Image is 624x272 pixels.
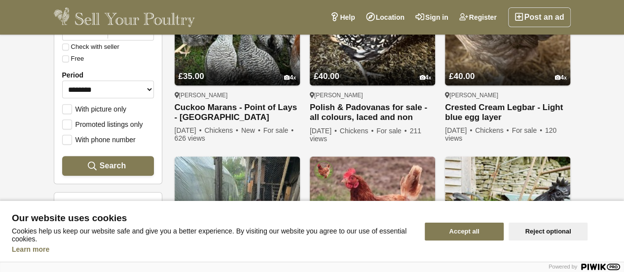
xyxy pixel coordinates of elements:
label: Promoted listings only [62,119,143,128]
span: [DATE] [310,127,338,135]
span: [DATE] [445,126,473,134]
div: [PERSON_NAME] [310,91,435,99]
img: Sell Your Poultry [54,7,195,27]
span: Search [100,161,126,170]
a: £40.00 4 [445,53,570,85]
div: [PERSON_NAME] [445,91,570,99]
span: Powered by [549,264,577,270]
span: Chickens [475,126,510,134]
h3: Select category [62,200,154,210]
a: Learn more [12,245,49,253]
span: For sale [376,127,407,135]
a: Cuckoo Marans - Point of Lays - [GEOGRAPHIC_DATA] [175,103,300,122]
span: Our website uses cookies [12,213,413,223]
span: New [241,126,261,134]
img: Louise Bodnar [314,160,333,180]
a: Sign in [410,7,454,27]
a: £35.00 4 [175,53,300,85]
p: Cookies help us keep our website safe and give you a better experience. By visiting our website y... [12,227,413,243]
a: Location [361,7,410,27]
button: Reject optional [509,223,587,240]
span: 120 views [445,126,556,142]
label: Period [62,71,154,79]
span: Chickens [340,127,375,135]
a: Crested Cream Legbar - Light blue egg layer [445,103,570,122]
label: Free [62,55,84,62]
button: Accept all [425,223,504,240]
span: £40.00 [314,72,339,81]
span: For sale [263,126,294,134]
span: [DATE] [175,126,203,134]
label: With phone number [62,135,136,144]
span: 626 views [175,134,205,142]
div: 4 [419,74,431,81]
button: Search [62,156,154,176]
a: Register [454,7,502,27]
span: £40.00 [449,72,475,81]
a: Post an ad [508,7,571,27]
span: £35.00 [179,72,204,81]
a: Polish & Padovanas for sale - all colours, laced and non laced - all [DEMOGRAPHIC_DATA] [310,103,435,123]
div: 4 [284,74,296,81]
a: Help [325,7,360,27]
span: Chickens [204,126,239,134]
div: [PERSON_NAME] [175,91,300,99]
span: For sale [512,126,543,134]
span: 211 views [310,127,421,143]
label: With picture only [62,104,126,113]
div: 4 [555,74,567,81]
label: Check with seller [62,43,119,50]
a: £40.00 4 [310,53,435,85]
